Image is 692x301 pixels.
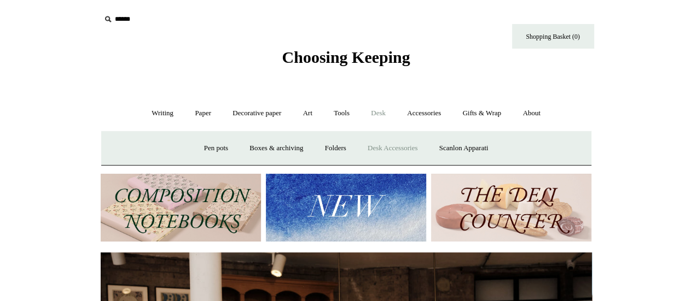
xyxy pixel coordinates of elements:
a: About [513,99,550,128]
img: New.jpg__PID:f73bdf93-380a-4a35-bcfe-7823039498e1 [266,174,426,242]
a: Pen pots [194,134,238,163]
a: Paper [185,99,221,128]
a: Boxes & archiving [240,134,313,163]
img: The Deli Counter [431,174,591,242]
a: Shopping Basket (0) [512,24,594,49]
a: Accessories [397,99,451,128]
a: Folders [315,134,356,163]
a: Writing [142,99,183,128]
a: Gifts & Wrap [452,99,511,128]
a: Desk Accessories [358,134,427,163]
span: Choosing Keeping [282,48,410,66]
a: Choosing Keeping [282,57,410,64]
a: Desk [361,99,396,128]
a: Tools [324,99,359,128]
img: 202302 Composition ledgers.jpg__PID:69722ee6-fa44-49dd-a067-31375e5d54ec [101,174,261,242]
a: Decorative paper [223,99,291,128]
a: Art [293,99,322,128]
a: Scanlon Apparati [429,134,498,163]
